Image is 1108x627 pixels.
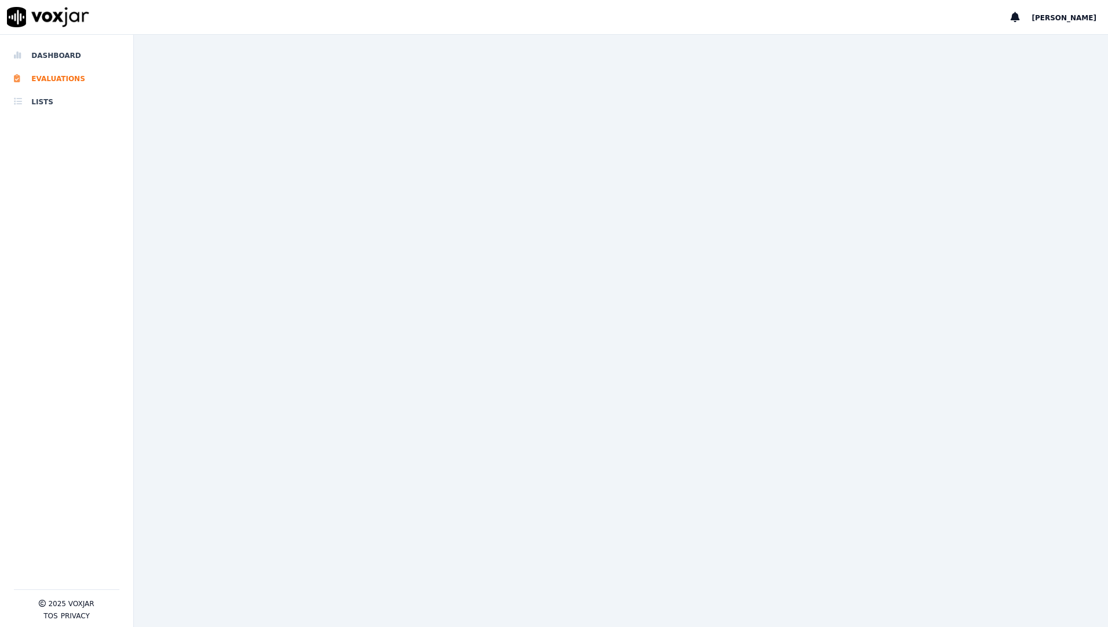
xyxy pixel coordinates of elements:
p: 2025 Voxjar [48,599,94,608]
button: [PERSON_NAME] [1032,10,1108,24]
a: Lists [14,90,119,114]
a: Dashboard [14,44,119,67]
span: [PERSON_NAME] [1032,14,1096,22]
button: Privacy [61,611,90,621]
a: Evaluations [14,67,119,90]
img: voxjar logo [7,7,89,27]
button: TOS [43,611,57,621]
